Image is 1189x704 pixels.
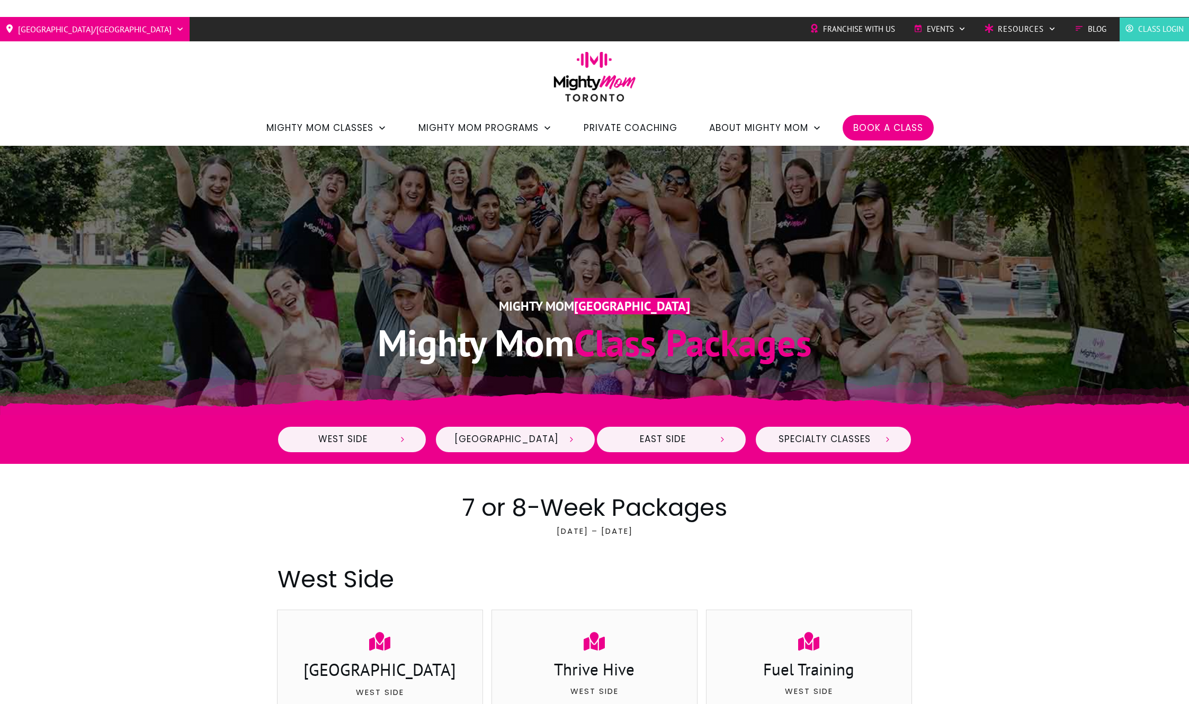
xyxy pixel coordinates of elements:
a: Mighty Mom Classes [266,119,387,137]
span: [GEOGRAPHIC_DATA]/[GEOGRAPHIC_DATA] [18,21,172,38]
img: mightymom-logo-toronto [548,51,641,109]
span: Resources [998,21,1044,37]
a: [GEOGRAPHIC_DATA]/[GEOGRAPHIC_DATA] [5,21,184,38]
a: Resources [985,21,1056,37]
span: West Side [297,434,390,445]
span: Mighty Mom Classes [266,119,373,137]
a: East Side [596,426,747,453]
span: Franchise with Us [823,21,895,37]
a: [GEOGRAPHIC_DATA] [435,426,596,453]
h2: West Side [278,562,912,596]
span: Events [927,21,954,37]
a: Events [914,21,966,37]
h3: Fuel Training [717,658,901,683]
span: East Side [615,434,710,445]
a: Franchise with Us [810,21,895,37]
span: Class Login [1138,21,1184,37]
h1: Class Packages [288,319,901,367]
span: Mighty Mom [499,298,574,314]
span: Mighty Mom [378,319,574,366]
h3: [GEOGRAPHIC_DATA] [288,658,472,684]
a: Book a Class [853,119,923,137]
span: [GEOGRAPHIC_DATA] [574,298,690,314]
span: Blog [1088,21,1106,37]
a: About Mighty Mom [709,119,821,137]
p: [DATE] – [DATE] [278,524,912,551]
span: Specialty Classes [774,434,875,445]
a: Blog [1075,21,1106,37]
span: [GEOGRAPHIC_DATA] [454,434,559,445]
h3: Thrive Hive [503,658,687,683]
a: Private Coaching [584,119,677,137]
h2: 7 or 8-Week Packages [278,491,912,524]
span: Mighty Mom Programs [418,119,539,137]
a: West Side [277,426,427,453]
a: Specialty Classes [755,426,912,453]
a: Mighty Mom Programs [418,119,552,137]
span: About Mighty Mom [709,119,808,137]
a: Class Login [1125,21,1184,37]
